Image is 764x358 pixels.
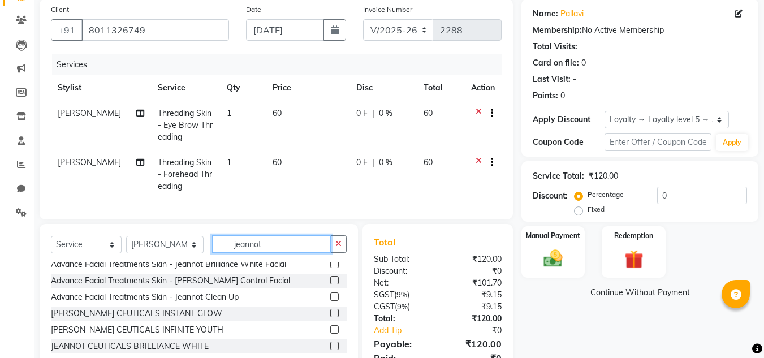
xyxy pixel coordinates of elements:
div: ( ) [365,301,438,313]
div: Discount: [365,265,438,277]
label: Invoice Number [363,5,412,15]
div: [PERSON_NAME] CEUTICALS INSTANT GLOW [51,308,222,320]
th: Disc [349,75,417,101]
span: 9% [396,290,407,299]
label: Date [246,5,261,15]
a: Pallavi [560,8,584,20]
span: 0 % [379,157,392,169]
th: Price [266,75,349,101]
div: ₹120.00 [589,170,618,182]
span: | [372,157,374,169]
span: 1 [227,108,231,118]
div: JEANNOT CEUTICALS BRILLIANCE WHITE [51,340,209,352]
span: Threading Skin - Forehead Threading [158,157,212,191]
div: Membership: [533,24,582,36]
div: ₹120.00 [438,337,510,351]
div: ₹0 [450,325,511,337]
div: ₹0 [438,265,510,277]
span: 60 [424,108,433,118]
label: Fixed [588,204,605,214]
div: 0 [560,90,565,102]
span: 0 % [379,107,392,119]
div: ₹9.15 [438,301,510,313]
div: Coupon Code [533,136,604,148]
span: Threading Skin - Eye Brow Threading [158,108,213,142]
div: - [573,74,576,85]
div: ₹120.00 [438,313,510,325]
label: Redemption [614,231,653,241]
th: Action [464,75,502,101]
th: Service [151,75,220,101]
input: Search by Name/Mobile/Email/Code [81,19,229,41]
div: Services [52,54,510,75]
span: 60 [273,157,282,167]
button: +91 [51,19,83,41]
div: Discount: [533,190,568,202]
span: [PERSON_NAME] [58,157,121,167]
div: Apply Discount [533,114,604,126]
span: 0 F [356,157,368,169]
div: ₹120.00 [438,253,510,265]
th: Stylist [51,75,151,101]
div: Advance Facial Treatments Skin - Jeannot Brilliance White Facial [51,258,286,270]
div: Advance Facial Treatments Skin - Jeannot Clean Up [51,291,239,303]
span: Total [374,236,400,248]
span: 0 F [356,107,368,119]
div: Payable: [365,337,438,351]
img: _cash.svg [538,248,568,269]
a: Add Tip [365,325,450,337]
span: 60 [424,157,433,167]
span: 60 [273,108,282,118]
div: [PERSON_NAME] CEUTICALS INFINITE YOUTH [51,324,223,336]
span: 9% [397,302,408,311]
th: Total [417,75,465,101]
div: Advance Facial Treatments Skin - [PERSON_NAME] Control Facial [51,275,290,287]
span: CGST [374,301,395,312]
div: Service Total: [533,170,584,182]
div: ₹101.70 [438,277,510,289]
label: Percentage [588,189,624,200]
button: Apply [716,134,748,151]
div: Points: [533,90,558,102]
div: 0 [581,57,586,69]
div: Total Visits: [533,41,577,53]
span: | [372,107,374,119]
th: Qty [220,75,266,101]
div: Last Visit: [533,74,571,85]
img: _gift.svg [619,248,649,271]
div: Sub Total: [365,253,438,265]
span: 1 [227,157,231,167]
div: Total: [365,313,438,325]
div: No Active Membership [533,24,747,36]
span: [PERSON_NAME] [58,108,121,118]
div: Name: [533,8,558,20]
span: SGST [374,290,394,300]
label: Client [51,5,69,15]
div: ( ) [365,289,438,301]
input: Enter Offer / Coupon Code [605,133,711,151]
div: Card on file: [533,57,579,69]
label: Manual Payment [526,231,580,241]
input: Search or Scan [212,235,331,253]
div: Net: [365,277,438,289]
a: Continue Without Payment [524,287,756,299]
div: ₹9.15 [438,289,510,301]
